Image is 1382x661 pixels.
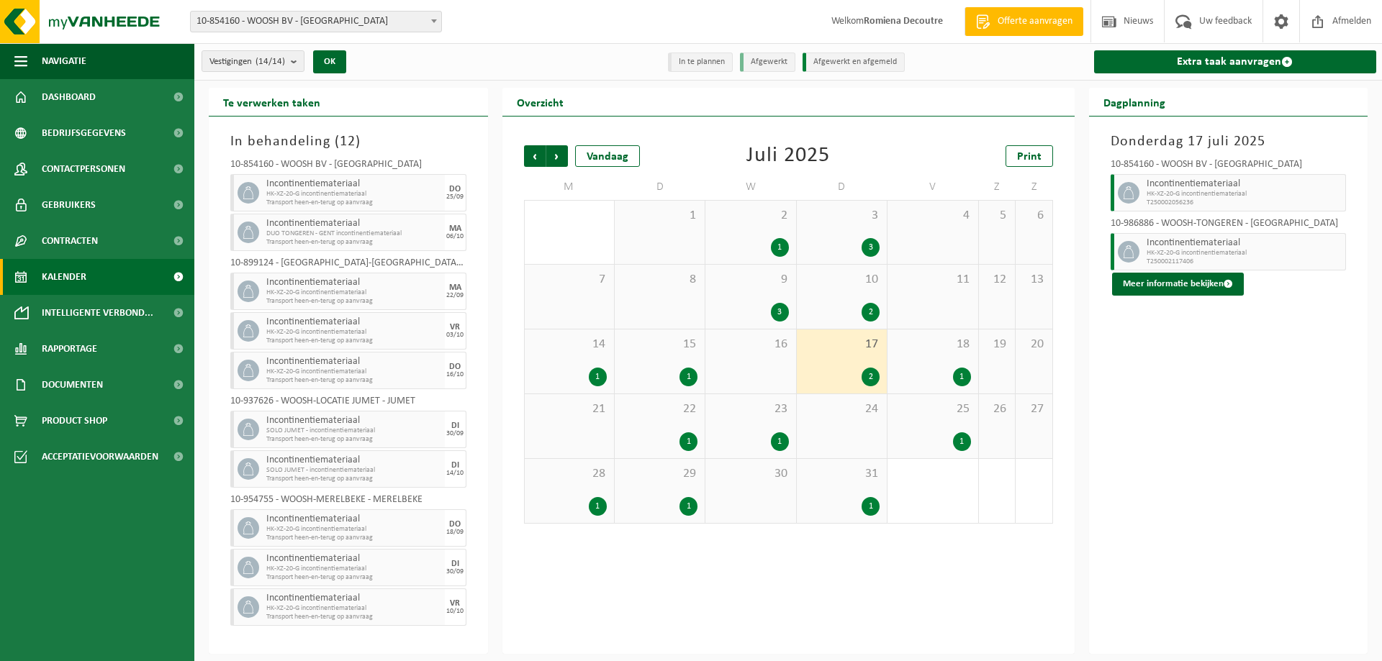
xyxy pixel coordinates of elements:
[446,529,464,536] div: 18/09
[313,50,346,73] button: OK
[746,145,830,167] div: Juli 2025
[1147,249,1342,257] span: HK-XZ-20-G incontinentiemateriaal
[1023,337,1044,352] span: 20
[532,337,607,352] span: 14
[1147,178,1342,190] span: Incontinentiemateriaal
[446,568,464,575] div: 30/09
[266,316,441,328] span: Incontinentiemateriaal
[340,135,356,149] span: 12
[622,466,697,482] span: 29
[209,51,285,73] span: Vestigingen
[42,79,96,115] span: Dashboard
[862,368,880,386] div: 2
[1094,50,1377,73] a: Extra taak aanvragen
[446,608,464,615] div: 10/10
[446,470,464,477] div: 14/10
[449,224,461,233] div: MA
[266,466,441,475] span: SOLO JUMET - incontinentiemateriaal
[740,53,795,72] li: Afgewerkt
[804,337,880,352] span: 17
[797,174,888,200] td: D
[1147,257,1342,266] span: T250002117406
[803,53,905,72] li: Afgewerkt en afgemeld
[713,208,788,224] span: 2
[986,208,1008,224] span: 5
[449,283,461,292] div: MA
[1147,199,1342,207] span: T250002056236
[266,415,441,427] span: Incontinentiemateriaal
[502,88,578,116] h2: Overzicht
[266,553,441,565] span: Incontinentiemateriaal
[524,145,546,167] span: Vorige
[986,401,1008,417] span: 26
[266,455,441,466] span: Incontinentiemateriaal
[804,401,880,417] span: 24
[589,368,607,386] div: 1
[446,193,464,201] div: 25/09
[713,337,788,352] span: 16
[953,432,971,451] div: 1
[266,573,441,582] span: Transport heen-en-terug op aanvraag
[42,367,103,403] span: Documenten
[451,560,459,568] div: DI
[256,57,285,66] count: (14/14)
[575,145,640,167] div: Vandaag
[449,363,461,371] div: DO
[1089,88,1180,116] h2: Dagplanning
[42,187,96,223] span: Gebruikers
[266,613,441,621] span: Transport heen-en-terug op aanvraag
[862,303,880,322] div: 2
[266,288,441,297] span: HK-XZ-20-G incontinentiemateriaal
[895,337,970,352] span: 18
[266,328,441,337] span: HK-XZ-20-G incontinentiemateriaal
[895,401,970,417] span: 25
[230,160,466,174] div: 10-854160 - WOOSH BV - [GEOGRAPHIC_DATA]
[546,145,568,167] span: Volgende
[679,497,697,516] div: 1
[266,604,441,613] span: HK-XZ-20-G incontinentiemateriaal
[965,7,1083,36] a: Offerte aanvragen
[42,403,107,439] span: Product Shop
[266,356,441,368] span: Incontinentiemateriaal
[986,337,1008,352] span: 19
[862,238,880,257] div: 3
[266,534,441,542] span: Transport heen-en-terug op aanvraag
[622,272,697,288] span: 8
[449,520,461,529] div: DO
[986,272,1008,288] span: 12
[42,223,98,259] span: Contracten
[266,178,441,190] span: Incontinentiemateriaal
[451,461,459,470] div: DI
[1006,145,1053,167] a: Print
[804,466,880,482] span: 31
[1017,151,1042,163] span: Print
[713,401,788,417] span: 23
[1023,272,1044,288] span: 13
[1023,208,1044,224] span: 6
[42,259,86,295] span: Kalender
[209,88,335,116] h2: Te verwerken taken
[266,277,441,288] span: Incontinentiemateriaal
[804,208,880,224] span: 3
[42,151,125,187] span: Contactpersonen
[953,368,971,386] div: 1
[191,12,441,32] span: 10-854160 - WOOSH BV - GENT
[266,229,441,238] span: DUO TONGEREN - GENT incontinentiemateriaal
[42,331,97,367] span: Rapportage
[679,432,697,451] div: 1
[771,238,789,257] div: 1
[450,323,460,332] div: VR
[1111,160,1347,174] div: 10-854160 - WOOSH BV - [GEOGRAPHIC_DATA]
[804,272,880,288] span: 10
[713,272,788,288] span: 9
[266,297,441,306] span: Transport heen-en-terug op aanvraag
[42,115,126,151] span: Bedrijfsgegevens
[446,292,464,299] div: 22/09
[1016,174,1052,200] td: Z
[524,174,615,200] td: M
[679,368,697,386] div: 1
[1147,190,1342,199] span: HK-XZ-20-G incontinentiemateriaal
[446,233,464,240] div: 06/10
[446,371,464,378] div: 16/10
[266,514,441,525] span: Incontinentiemateriaal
